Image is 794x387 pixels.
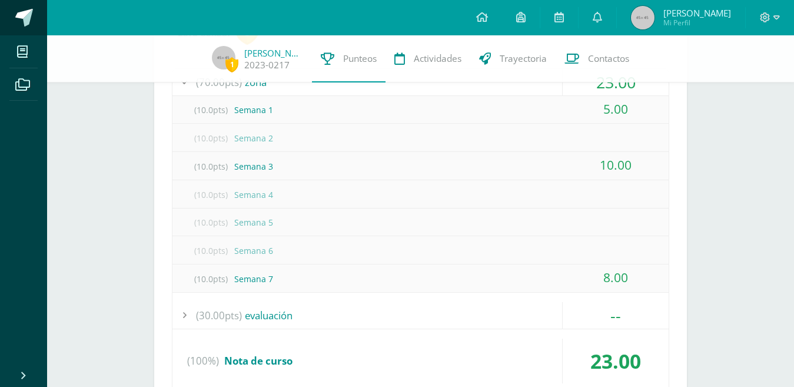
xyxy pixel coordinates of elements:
span: (10.0pts) [187,266,234,292]
img: 45x45 [631,6,655,29]
div: Semana 6 [172,237,669,264]
span: (10.0pts) [187,237,234,264]
span: [PERSON_NAME] [663,7,731,19]
span: Punteos [343,52,377,65]
img: 45x45 [212,46,235,70]
div: Semana 7 [172,266,669,292]
div: 5.00 [563,96,669,123]
div: Semana 1 [172,97,669,123]
div: 10.00 [563,152,669,178]
div: 23.00 [563,339,669,383]
a: Trayectoria [470,35,556,82]
div: Semana 2 [172,125,669,151]
span: (10.0pts) [187,97,234,123]
div: Semana 5 [172,209,669,236]
a: Contactos [556,35,638,82]
a: [PERSON_NAME] [244,47,303,59]
span: (100%) [187,339,219,383]
div: -- [563,302,669,329]
a: 2023-0217 [244,59,290,71]
span: Actividades [414,52,461,65]
span: Mi Perfil [663,18,731,28]
span: (10.0pts) [187,209,234,236]
a: Punteos [312,35,386,82]
span: (30.00pts) [196,302,242,329]
span: (10.0pts) [187,125,234,151]
span: (10.0pts) [187,153,234,180]
span: Nota de curso [224,354,293,368]
div: 8.00 [563,264,669,291]
span: Contactos [588,52,629,65]
div: Semana 4 [172,181,669,208]
span: 1 [225,57,238,72]
a: Actividades [386,35,470,82]
span: Trayectoria [500,52,547,65]
span: (10.0pts) [187,181,234,208]
div: Semana 3 [172,153,669,180]
div: evaluación [172,302,669,329]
